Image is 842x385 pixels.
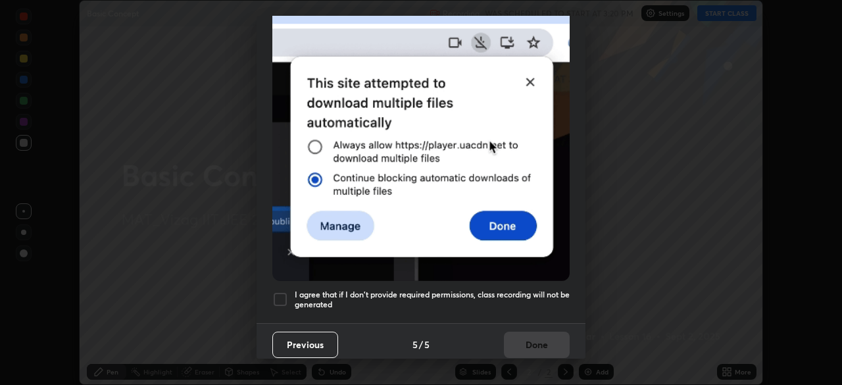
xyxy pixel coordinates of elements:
[419,338,423,351] h4: /
[272,332,338,358] button: Previous
[295,290,570,310] h5: I agree that if I don't provide required permissions, class recording will not be generated
[424,338,430,351] h4: 5
[412,338,418,351] h4: 5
